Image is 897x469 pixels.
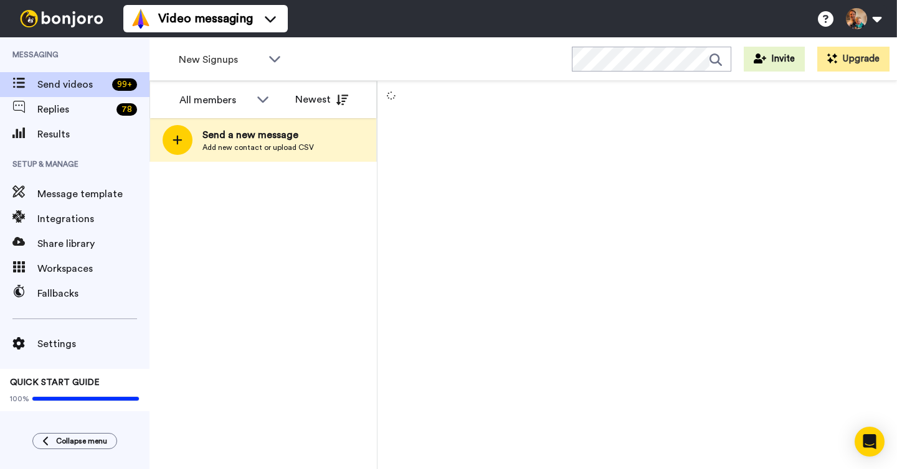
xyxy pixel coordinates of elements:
[32,433,117,449] button: Collapse menu
[37,187,149,202] span: Message template
[202,128,314,142] span: Send a new message
[37,77,107,92] span: Send videos
[15,10,108,27] img: bj-logo-header-white.svg
[744,47,805,72] button: Invite
[116,103,137,116] div: 78
[10,394,29,404] span: 100%
[286,87,358,112] button: Newest
[131,9,151,29] img: vm-color.svg
[37,102,112,117] span: Replies
[112,78,137,91] div: 99 +
[37,286,149,301] span: Fallbacks
[10,378,100,387] span: QUICK START GUIDE
[817,47,890,72] button: Upgrade
[179,52,262,67] span: New Signups
[179,93,250,108] div: All members
[37,211,149,226] span: Integrations
[37,337,149,351] span: Settings
[202,142,314,152] span: Add new contact or upload CSV
[37,127,149,142] span: Results
[56,436,107,446] span: Collapse menu
[158,10,253,27] span: Video messaging
[37,236,149,251] span: Share library
[855,427,885,457] div: Open Intercom Messenger
[37,261,149,276] span: Workspaces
